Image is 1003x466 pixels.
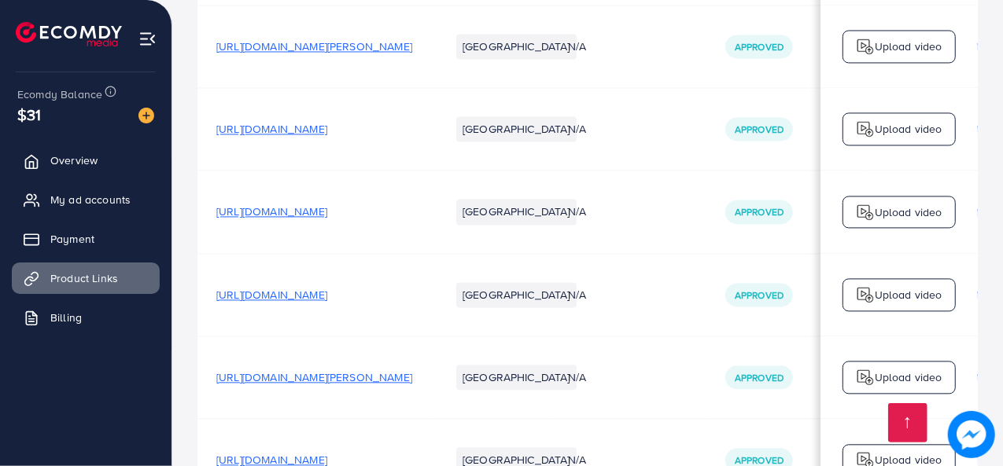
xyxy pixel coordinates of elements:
[216,369,412,385] span: [URL][DOMAIN_NAME][PERSON_NAME]
[216,121,327,137] span: [URL][DOMAIN_NAME]
[856,285,875,304] img: logo
[216,287,327,303] span: [URL][DOMAIN_NAME]
[216,39,412,54] span: [URL][DOMAIN_NAME][PERSON_NAME]
[50,231,94,247] span: Payment
[456,116,577,141] li: [GEOGRAPHIC_DATA]
[856,37,875,56] img: logo
[138,108,154,123] img: image
[875,37,942,56] p: Upload video
[12,145,160,176] a: Overview
[856,368,875,387] img: logo
[50,192,131,207] span: My ad accounts
[50,310,82,325] span: Billing
[735,288,784,302] span: Approved
[568,121,586,137] span: N/A
[12,184,160,215] a: My ad accounts
[735,40,784,53] span: Approved
[735,371,784,384] span: Approved
[568,39,586,54] span: N/A
[568,369,586,385] span: N/A
[456,365,577,390] li: [GEOGRAPHIC_DATA]
[735,205,784,218] span: Approved
[50,270,118,286] span: Product Links
[216,204,327,219] span: [URL][DOMAIN_NAME]
[17,86,102,102] span: Ecomdy Balance
[456,282,577,307] li: [GEOGRAPHIC_DATA]
[875,203,942,222] p: Upload video
[138,30,157,48] img: menu
[875,368,942,387] p: Upload video
[856,119,875,138] img: logo
[50,152,98,168] span: Overview
[12,223,160,255] a: Payment
[16,22,122,46] img: logo
[952,415,991,454] img: image
[875,285,942,304] p: Upload video
[568,204,586,219] span: N/A
[856,203,875,222] img: logo
[456,199,577,224] li: [GEOGRAPHIC_DATA]
[735,123,784,136] span: Approved
[12,302,160,333] a: Billing
[568,287,586,303] span: N/A
[12,262,160,294] a: Product Links
[875,119,942,138] p: Upload video
[456,34,577,59] li: [GEOGRAPHIC_DATA]
[17,103,41,126] span: $31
